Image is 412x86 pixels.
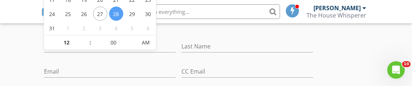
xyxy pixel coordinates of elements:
[45,7,59,21] span: August 24, 2025
[89,35,91,50] span: :
[402,61,411,67] span: 10
[93,21,107,35] span: September 3, 2025
[109,21,123,35] span: September 4, 2025
[45,21,59,35] span: August 31, 2025
[77,21,91,35] span: September 2, 2025
[125,7,139,21] span: August 29, 2025
[307,12,366,19] div: The House Whisperer
[77,7,91,21] span: August 26, 2025
[313,4,361,12] div: [PERSON_NAME]
[93,7,107,21] span: August 27, 2025
[141,21,155,35] span: September 6, 2025
[109,7,123,21] span: August 28, 2025
[41,4,57,20] img: The Best Home Inspection Software - Spectora
[61,21,75,35] span: September 1, 2025
[136,35,156,50] span: Click to toggle
[387,61,405,79] iframe: Intercom live chat
[41,10,122,25] a: SPECTORA
[125,21,139,35] span: September 5, 2025
[135,4,280,19] input: Search everything...
[61,7,75,21] span: August 25, 2025
[141,7,155,21] span: August 30, 2025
